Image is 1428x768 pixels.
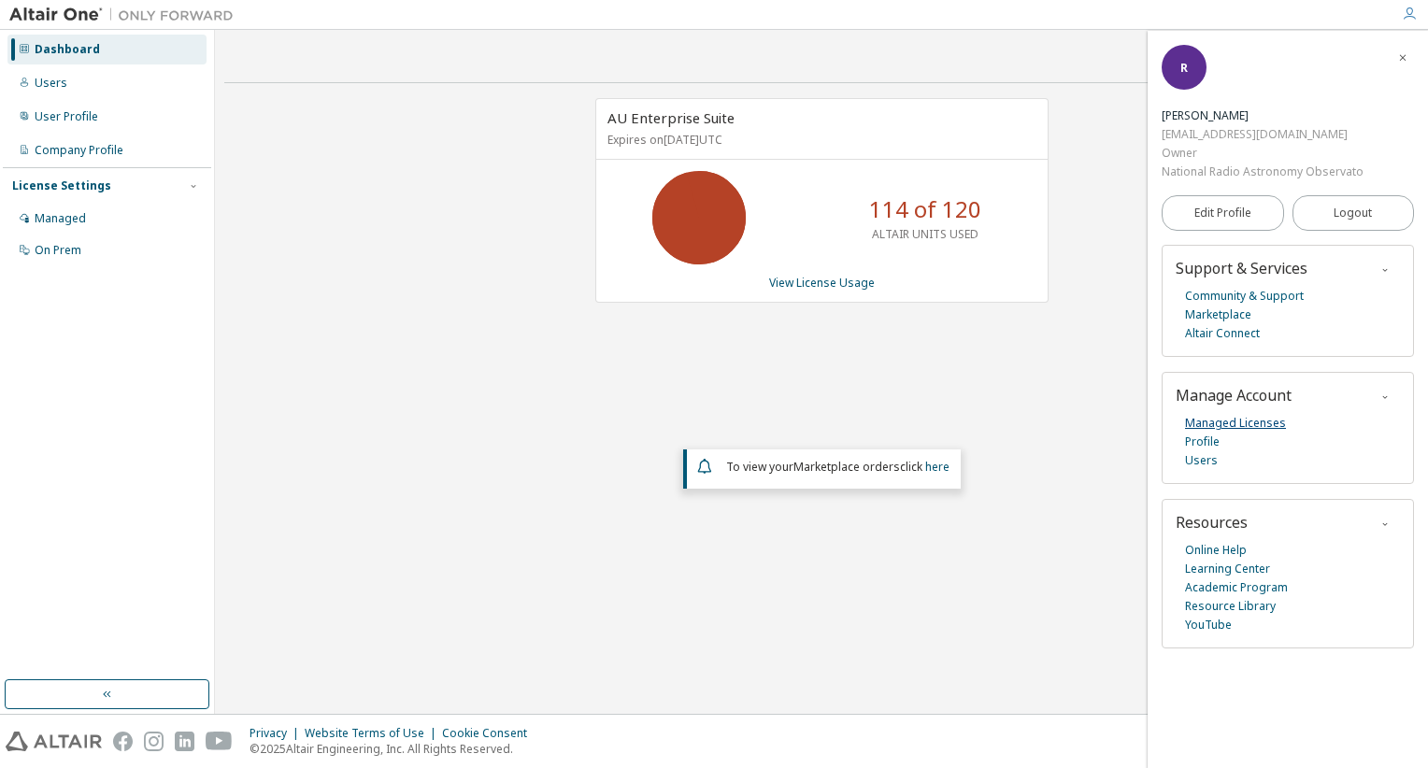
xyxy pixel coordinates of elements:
[35,143,123,158] div: Company Profile
[35,76,67,91] div: Users
[250,726,305,741] div: Privacy
[250,741,538,757] p: © 2025 Altair Engineering, Inc. All Rights Reserved.
[1185,560,1270,578] a: Learning Center
[869,193,981,225] p: 114 of 120
[1185,414,1286,433] a: Managed Licenses
[1185,578,1288,597] a: Academic Program
[175,732,194,751] img: linkedin.svg
[442,726,538,741] div: Cookie Consent
[1185,541,1247,560] a: Online Help
[1185,306,1251,324] a: Marketplace
[1194,206,1251,220] span: Edit Profile
[607,132,1032,148] p: Expires on [DATE] UTC
[1185,597,1276,616] a: Resource Library
[1180,60,1188,76] span: R
[144,732,164,751] img: instagram.svg
[793,459,900,475] em: Marketplace orders
[1162,107,1364,125] div: Robert Lehmensiek
[1185,433,1220,451] a: Profile
[1162,163,1364,181] div: National Radio Astronomy Observatory
[35,211,86,226] div: Managed
[1176,258,1307,278] span: Support & Services
[1176,385,1292,405] span: Manage Account
[35,42,100,57] div: Dashboard
[1162,125,1364,144] div: [EMAIL_ADDRESS][DOMAIN_NAME]
[1185,324,1260,343] a: Altair Connect
[305,726,442,741] div: Website Terms of Use
[206,732,233,751] img: youtube.svg
[925,459,950,475] a: here
[607,108,735,127] span: AU Enterprise Suite
[1176,512,1248,533] span: Resources
[9,6,243,24] img: Altair One
[12,178,111,193] div: License Settings
[1185,451,1218,470] a: Users
[1162,144,1364,163] div: Owner
[769,275,875,291] a: View License Usage
[1292,195,1415,231] button: Logout
[6,732,102,751] img: altair_logo.svg
[35,243,81,258] div: On Prem
[35,109,98,124] div: User Profile
[113,732,133,751] img: facebook.svg
[1185,616,1232,634] a: YouTube
[726,459,950,475] span: To view your click
[872,226,978,242] p: ALTAIR UNITS USED
[1185,287,1304,306] a: Community & Support
[1162,195,1284,231] a: Edit Profile
[1334,204,1372,222] span: Logout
